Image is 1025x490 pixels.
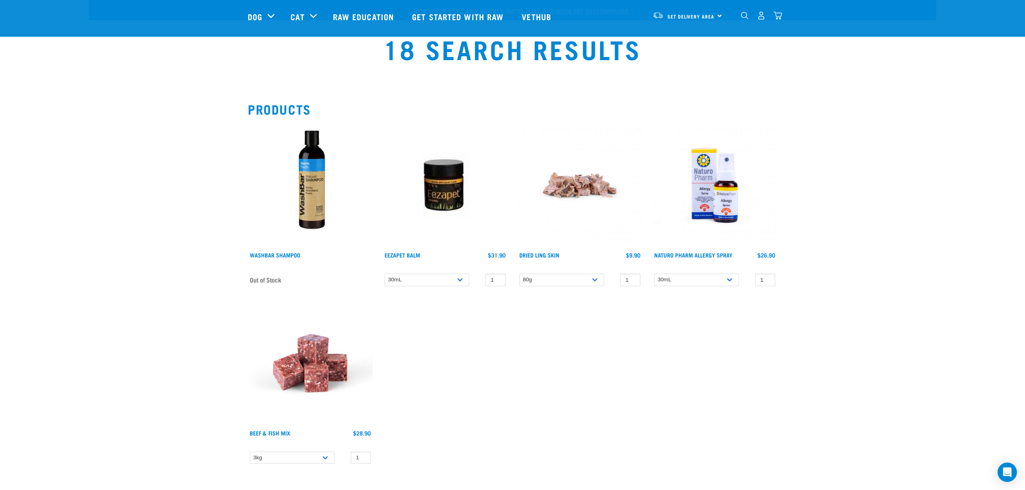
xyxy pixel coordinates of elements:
img: 2023 AUG RE Product1728 [652,123,777,248]
input: 1 [620,274,640,286]
a: Get started with Raw [404,0,514,33]
input: 1 [351,452,371,464]
a: Naturo Pharm Allergy Spray [654,253,732,256]
div: $31.90 [488,252,506,258]
img: user.png [757,11,766,20]
div: $26.90 [757,252,775,258]
a: Cat [291,10,304,23]
img: home-icon@2x.png [774,11,782,20]
img: Beef Mackerel 1 [248,301,373,426]
a: Dried Ling Skin [519,253,559,256]
a: WashBar Shampoo [250,253,300,256]
input: 1 [485,274,506,286]
img: van-moving.png [653,12,663,19]
a: Dog [248,10,262,23]
a: Vethub [514,0,561,33]
a: Raw Education [325,0,404,33]
img: Dried Ling Skin 1701 [517,123,642,248]
span: Out of Stock [250,274,281,286]
input: 1 [755,274,775,286]
img: home-icon-1@2x.png [741,12,749,19]
h1: 18 Search Results [248,34,777,63]
div: $9.90 [626,252,640,258]
div: Open Intercom Messenger [998,463,1017,482]
a: Eezapet Balm [385,253,420,256]
div: $28.90 [353,430,371,436]
a: Beef & Fish Mix [250,431,290,434]
span: Set Delivery Area [667,15,714,18]
img: Wash Bar Neem Fresh Shampoo [248,123,373,248]
img: Eezapet Anti Itch Cream [383,123,508,248]
h2: Products [248,102,777,116]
